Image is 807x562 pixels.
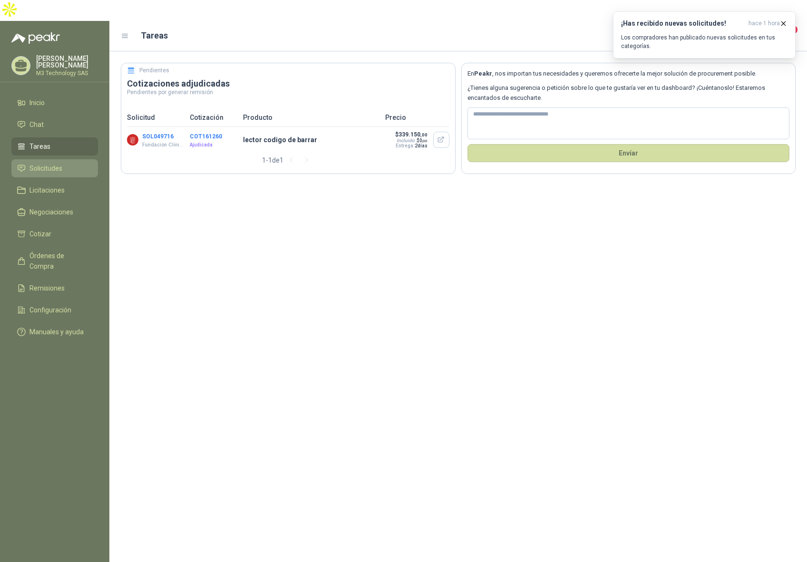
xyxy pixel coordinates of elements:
p: Los compradores han publicado nuevas solicitudes en tus categorías. [621,33,788,50]
p: M3 Technology SAS [36,70,98,76]
a: Remisiones [11,279,98,297]
span: Solicitudes [29,163,62,174]
div: Incluido [397,138,415,143]
p: Pendientes por generar remisión [127,89,449,95]
p: Entrega: [395,143,428,148]
span: hace 1 hora [749,19,780,28]
p: ¿Tienes alguna sugerencia o petición sobre lo que te gustaría ver en tu dashboard? ¡Cuéntanoslo! ... [467,83,790,103]
span: Tareas [29,141,50,152]
button: Envíar [467,144,790,162]
a: Configuración [11,301,98,319]
p: $ [395,131,428,138]
img: Company Logo [127,134,138,145]
span: 2 días [415,143,428,148]
span: Chat [29,119,44,130]
button: COT161260 [190,133,222,140]
h3: Cotizaciones adjudicadas [127,78,449,89]
span: Licitaciones [29,185,65,195]
span: Órdenes de Compra [29,251,89,271]
p: Fundación Clínica Shaio [142,141,185,149]
p: Cotización [190,112,237,123]
button: ¡Has recibido nuevas solicitudes!hace 1 hora Los compradores han publicado nuevas solicitudes en ... [613,11,796,58]
p: Solicitud [127,112,184,123]
div: 1 - 1 de 1 [262,153,314,168]
span: Cotizar [29,229,51,239]
h5: Pendientes [139,66,169,75]
a: Tareas [11,137,98,155]
span: Remisiones [29,283,65,293]
span: Configuración [29,305,71,315]
span: Inicio [29,97,45,108]
span: Negociaciones [29,207,73,217]
button: SOL049716 [142,133,174,140]
span: 339.150 [399,131,428,138]
p: lector codigo de barrar [243,135,379,145]
span: ,00 [422,139,428,143]
h3: ¡Has recibido nuevas solicitudes! [621,19,745,28]
a: Cotizar [11,225,98,243]
p: En , nos importan tus necesidades y queremos ofrecerte la mejor solución de procurement posible. [467,69,790,78]
b: Peakr [474,70,492,77]
a: Licitaciones [11,181,98,199]
span: ,00 [420,132,428,137]
a: Chat [11,116,98,134]
a: Inicio [11,94,98,112]
a: Negociaciones [11,203,98,221]
a: Solicitudes [11,159,98,177]
p: Producto [243,112,379,123]
span: 0 [419,138,428,143]
span: $ [417,138,428,143]
img: Logo peakr [11,32,60,44]
span: Manuales y ayuda [29,327,84,337]
button: 4 [778,28,796,45]
h1: Tareas [141,29,168,42]
a: Órdenes de Compra [11,247,98,275]
p: [PERSON_NAME] [PERSON_NAME] [36,55,98,68]
p: Precio [385,112,449,123]
a: Manuales y ayuda [11,323,98,341]
p: Ajudicada [190,141,237,149]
